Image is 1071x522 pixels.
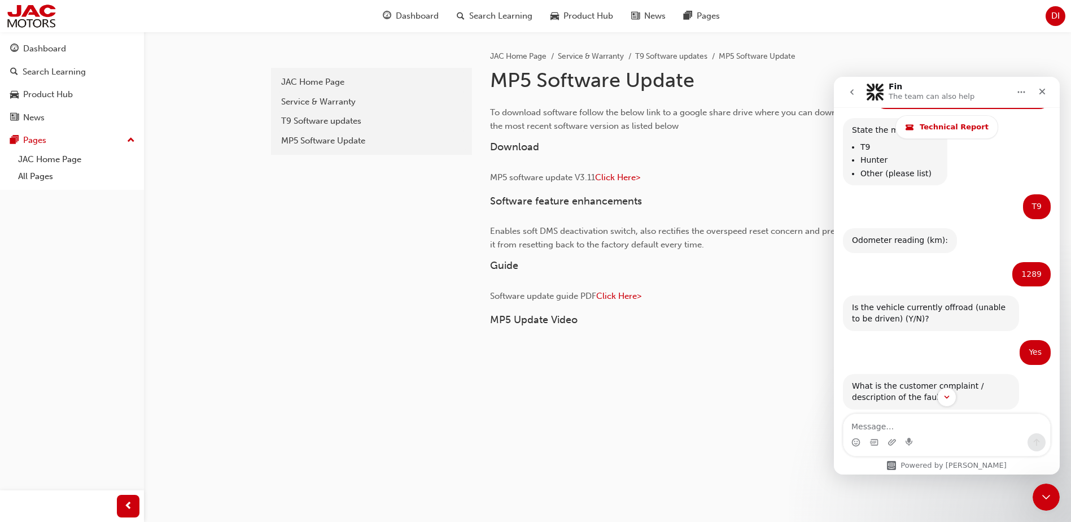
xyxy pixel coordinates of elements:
button: Pages [5,130,139,151]
a: Click Here> [596,291,641,301]
span: guage-icon [383,9,391,23]
a: pages-iconPages [675,5,729,28]
a: All Pages [14,168,139,185]
a: News [5,107,139,128]
div: T9 Software updates [281,115,462,128]
span: prev-icon [124,499,133,514]
a: MP5 Software Update [276,131,467,151]
img: jac-portal [6,3,57,29]
a: Search Learning [5,62,139,82]
li: MP5 Software Update [719,50,795,63]
span: car-icon [10,90,19,100]
a: Click Here> [595,172,640,182]
div: MP5 Software Update [281,134,462,147]
div: Search Learning [23,66,86,79]
a: Service & Warranty [276,92,467,112]
a: JAC Home Page [276,72,467,92]
span: Guide [490,259,518,272]
span: Search Learning [469,10,532,23]
span: News [644,10,666,23]
span: Download [490,141,539,153]
a: car-iconProduct Hub [541,5,622,28]
a: guage-iconDashboard [374,5,448,28]
span: MP5 Update Video [490,314,578,326]
div: Pages [23,134,46,147]
span: news-icon [10,113,19,123]
a: T9 Software updates [635,51,707,61]
span: MP5 software update V3.11 [490,172,595,182]
span: car-icon [550,9,559,23]
a: JAC Home Page [490,51,547,61]
div: Product Hub [23,88,73,101]
a: T9 Software updates [276,111,467,131]
span: pages-icon [684,9,692,23]
a: JAC Home Page [14,151,139,168]
span: Dashboard [396,10,439,23]
span: Pages [697,10,720,23]
span: DI [1051,10,1060,23]
span: Software update guide PDF [490,291,596,301]
button: DashboardSearch LearningProduct HubNews [5,36,139,130]
div: Dashboard [23,42,66,55]
a: Service & Warranty [558,51,624,61]
iframe: Intercom live chat [1033,484,1060,511]
span: Software feature enhancements [490,195,642,207]
span: pages-icon [10,136,19,146]
span: Product Hub [563,10,613,23]
a: news-iconNews [622,5,675,28]
span: news-icon [631,9,640,23]
iframe: Intercom live chat [834,77,1060,475]
span: up-icon [127,133,135,148]
a: Dashboard [5,38,139,59]
span: Enables soft DMS deactivation switch, also rectifies the overspeed reset concern and prevents it ... [490,226,858,250]
div: JAC Home Page [281,76,462,89]
div: Service & Warranty [281,95,462,108]
span: guage-icon [10,44,19,54]
div: News [23,111,45,124]
span: search-icon [457,9,465,23]
span: search-icon [10,67,18,77]
h1: MP5 Software Update [490,68,860,93]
